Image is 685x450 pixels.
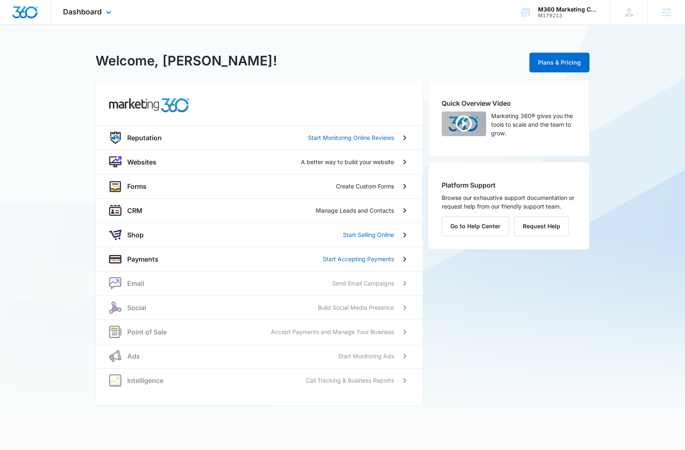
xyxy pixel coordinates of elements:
p: Send Email Campaigns [332,279,394,288]
img: payments [109,253,121,265]
p: Forms [127,181,147,191]
p: Start Monitoring Online Reviews [308,133,394,142]
a: websiteWebsitesA better way to build your website [96,150,423,174]
p: Call Tracking & Business Reports [306,376,394,385]
p: Intelligence [127,376,163,385]
img: shopApp [109,229,121,241]
h1: Welcome, [PERSON_NAME]! [96,51,277,71]
p: Email [127,278,144,288]
p: CRM [127,206,142,216]
p: Shop [127,230,144,240]
a: Request Help [514,223,569,230]
img: ads [109,350,121,362]
img: social [109,302,121,314]
img: pos [109,326,121,338]
h2: Platform Support [442,180,576,190]
p: Manage Leads and Contacts [316,206,394,215]
h2: Quick Overview Video [442,98,576,108]
img: website [109,156,121,168]
a: socialSocialBuild Social Media Presence [96,295,423,320]
a: Plans & Pricing [529,59,589,66]
img: intelligence [109,374,121,387]
p: Reputation [127,133,162,143]
a: posPoint of SaleAccept Payments and Manage Your Business [96,320,423,344]
a: intelligenceIntelligenceCall Tracking & Business Reports [96,368,423,392]
button: Request Help [514,216,569,236]
p: Social [127,303,146,313]
a: formsFormsCreate Custom Forms [96,174,423,198]
img: Quick Overview Video [442,111,486,136]
img: common.products.marketing.title [109,98,189,112]
p: Start Monitoring Ads [338,352,394,360]
a: reputationReputationStart Monitoring Online Reviews [96,125,423,150]
p: Build Social Media Presence [318,303,394,312]
img: crm [109,204,121,217]
p: Browse our exhaustive support documentation or request help from our friendly support team. [442,193,576,211]
button: Go to Help Center [442,216,509,236]
div: account name [538,6,598,13]
p: Create Custom Forms [336,182,394,190]
p: Ads [127,351,140,361]
p: Point of Sale [127,327,167,337]
p: Websites [127,157,156,167]
img: reputation [109,132,121,144]
p: Start Accepting Payments [323,255,394,263]
img: forms [109,180,121,193]
a: adsAdsStart Monitoring Ads [96,344,423,368]
a: shopAppShopStart Selling Online [96,223,423,247]
a: nurtureEmailSend Email Campaigns [96,271,423,295]
a: paymentsPaymentsStart Accepting Payments [96,247,423,271]
p: Accept Payments and Manage Your Business [271,327,394,336]
p: A better way to build your website [301,158,394,166]
a: crmCRMManage Leads and Contacts [96,198,423,223]
button: Plans & Pricing [529,53,589,72]
span: Dashboard [63,7,102,16]
p: Start Selling Online [343,230,394,239]
img: nurture [109,277,121,290]
p: Payments [127,254,158,264]
p: Marketing 360® gives you the tools to scale and the team to grow. [491,111,576,137]
a: Go to Help Center [442,223,514,230]
div: account id [538,13,598,19]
